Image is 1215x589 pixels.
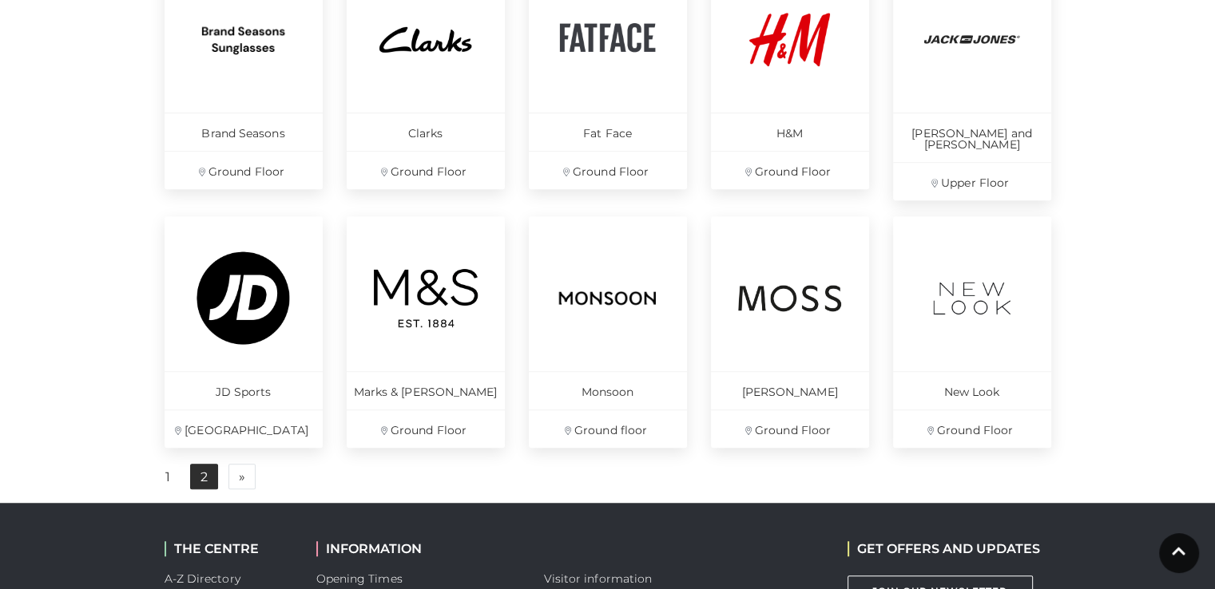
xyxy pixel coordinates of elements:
a: JD Sports [GEOGRAPHIC_DATA] [165,216,323,448]
a: Opening Times [316,571,403,586]
p: Ground Floor [711,151,869,189]
p: Fat Face [529,113,687,151]
p: Brand Seasons [165,113,323,151]
a: [PERSON_NAME] Ground Floor [711,216,869,448]
p: Upper Floor [893,162,1051,200]
p: New Look [893,371,1051,409]
a: 1 [156,464,180,490]
h2: GET OFFERS AND UPDATES [848,541,1040,556]
p: Clarks [347,113,505,151]
a: 2 [190,464,218,489]
h2: INFORMATION [316,541,520,556]
p: Ground floor [529,409,687,448]
a: New Look Ground Floor [893,216,1051,448]
h2: THE CENTRE [165,541,292,556]
a: Visitor information [544,571,653,586]
p: Monsoon [529,371,687,409]
p: [GEOGRAPHIC_DATA] [165,409,323,448]
p: Ground Floor [347,151,505,189]
span: » [239,471,245,482]
a: Marks & [PERSON_NAME] Ground Floor [347,216,505,448]
p: Ground Floor [347,409,505,448]
p: H&M [711,113,869,151]
p: Ground Floor [711,409,869,448]
p: Ground Floor [529,151,687,189]
p: Marks & [PERSON_NAME] [347,371,505,409]
p: JD Sports [165,371,323,409]
p: [PERSON_NAME] and [PERSON_NAME] [893,113,1051,162]
p: Ground Floor [165,151,323,189]
p: [PERSON_NAME] [711,371,869,409]
a: A-Z Directory [165,571,240,586]
a: Monsoon Ground floor [529,216,687,448]
a: Next [228,464,256,489]
p: Ground Floor [893,409,1051,448]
